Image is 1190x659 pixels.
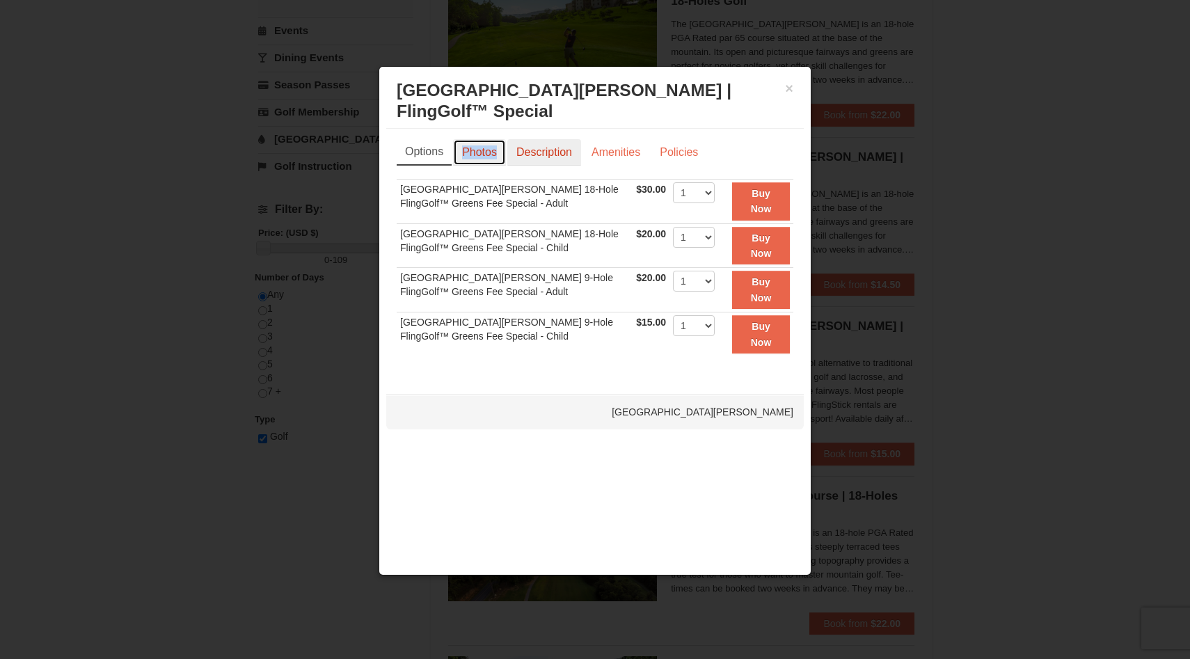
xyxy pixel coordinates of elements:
[397,80,793,122] h3: [GEOGRAPHIC_DATA][PERSON_NAME] | FlingGolf™ Special
[732,271,790,309] button: Buy Now
[397,223,633,268] td: [GEOGRAPHIC_DATA][PERSON_NAME] 18-Hole FlingGolf™ Greens Fee Special - Child
[751,276,772,303] strong: Buy Now
[397,268,633,312] td: [GEOGRAPHIC_DATA][PERSON_NAME] 9-Hole FlingGolf™ Greens Fee Special - Adult
[785,81,793,95] button: ×
[507,139,581,166] a: Description
[751,232,772,259] strong: Buy Now
[397,312,633,356] td: [GEOGRAPHIC_DATA][PERSON_NAME] 9-Hole FlingGolf™ Greens Fee Special - Child
[386,395,804,429] div: [GEOGRAPHIC_DATA][PERSON_NAME]
[636,228,666,239] span: $20.00
[751,188,772,214] strong: Buy Now
[732,182,790,221] button: Buy Now
[397,179,633,223] td: [GEOGRAPHIC_DATA][PERSON_NAME] 18-Hole FlingGolf™ Greens Fee Special - Adult
[453,139,506,166] a: Photos
[636,272,666,283] span: $20.00
[651,139,707,166] a: Policies
[732,227,790,265] button: Buy Now
[582,139,649,166] a: Amenities
[636,184,666,195] span: $30.00
[732,315,790,354] button: Buy Now
[397,139,452,166] a: Options
[751,321,772,347] strong: Buy Now
[636,317,666,328] span: $15.00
